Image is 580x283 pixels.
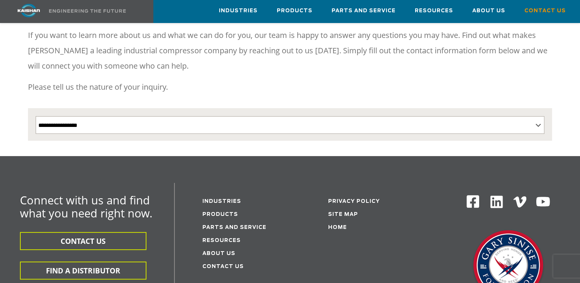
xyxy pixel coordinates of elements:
[513,196,526,207] img: Vimeo
[332,0,396,21] a: Parts and Service
[524,0,566,21] a: Contact Us
[472,0,505,21] a: About Us
[20,232,146,250] button: CONTACT US
[202,212,238,217] a: Products
[415,0,453,21] a: Resources
[466,194,480,209] img: Facebook
[28,79,552,95] p: Please tell us the nature of your inquiry.
[202,251,235,256] a: About Us
[49,9,126,13] img: Engineering the future
[415,7,453,15] span: Resources
[28,28,552,74] p: If you want to learn more about us and what we can do for you, our team is happy to answer any qu...
[524,7,566,15] span: Contact Us
[489,194,504,209] img: Linkedin
[472,7,505,15] span: About Us
[202,264,244,269] a: Contact Us
[219,0,258,21] a: Industries
[277,7,312,15] span: Products
[332,7,396,15] span: Parts and Service
[219,7,258,15] span: Industries
[20,193,153,220] span: Connect with us and find what you need right now.
[328,212,358,217] a: Site Map
[328,225,347,230] a: Home
[277,0,312,21] a: Products
[536,194,550,209] img: Youtube
[328,199,380,204] a: Privacy Policy
[20,262,146,280] button: FIND A DISTRIBUTOR
[202,225,266,230] a: Parts and service
[202,238,241,243] a: Resources
[202,199,241,204] a: Industries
